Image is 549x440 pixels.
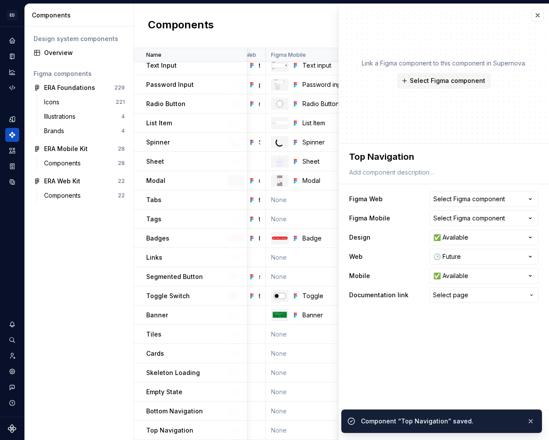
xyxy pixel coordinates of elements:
[32,11,130,20] div: Components
[5,317,19,331] div: Notifications
[146,215,161,223] p: Tags
[116,99,125,106] div: 221
[5,65,19,79] a: Analytics
[259,61,260,70] div: text input
[121,113,125,120] div: 4
[44,48,125,57] div: Overview
[272,311,288,319] img: Banner
[44,177,80,186] div: ERA Web Kit
[349,272,370,280] label: Mobile
[259,100,260,108] div: radio button
[429,287,539,303] button: Select page
[44,127,68,135] div: Brands
[5,34,19,48] a: Home
[5,128,19,142] a: Components
[148,18,214,34] h2: Components
[146,138,170,147] p: Spinner
[259,196,260,204] div: tab group
[146,253,162,262] p: Links
[146,234,169,243] p: Badges
[302,80,347,89] div: Password input
[433,291,468,299] span: Select page
[118,178,125,185] div: 22
[266,325,353,344] td: None
[266,190,353,210] td: None
[302,138,347,147] div: Spinner
[266,363,353,382] td: None
[349,214,390,223] label: Figma Mobile
[44,144,88,153] div: ERA Mobile Kit
[146,292,190,300] p: Toggle Switch
[266,402,353,421] td: None
[266,267,353,286] td: None
[433,214,505,223] div: Select Figma component
[146,176,165,185] p: Modal
[259,80,260,89] div: password input
[146,80,194,89] p: Password Input
[146,330,161,339] p: Tiles
[259,272,260,281] div: segmented button
[7,10,17,21] div: ED
[302,311,347,320] div: Banner
[274,137,285,148] img: Spinner
[259,176,260,185] div: modal
[347,149,537,165] textarea: Top Navigation
[259,215,260,223] div: tag
[349,195,383,203] label: Figma Web
[30,142,128,156] a: ERA Mobile Kit28
[5,349,19,363] a: Invite team
[146,388,182,396] p: Empty State
[266,248,353,267] td: None
[30,174,128,188] a: ERA Web Kit22
[146,52,161,58] p: Name
[397,73,491,89] button: Select Figma component
[302,292,347,300] div: Toggle
[121,127,125,134] div: 4
[41,95,128,109] a: Icons221
[146,407,203,416] p: Bottom Navigation
[259,292,260,300] div: toggle
[272,121,288,124] img: List Item
[5,49,19,63] a: Documentation
[266,421,353,440] td: None
[44,159,84,168] div: Components
[5,81,19,95] a: Code automation
[30,46,128,60] a: Overview
[429,191,539,207] button: Select Figma component
[30,81,128,95] a: ERA Foundations229
[5,144,19,158] a: Assets
[277,175,282,186] img: Modal
[5,175,19,189] a: Data sources
[349,291,408,299] label: Documentation link
[34,69,125,78] div: Figma components
[118,145,125,152] div: 28
[302,157,347,166] div: Sheet
[146,119,172,127] p: List Item
[44,83,95,92] div: ERA Foundations
[302,61,347,70] div: Text input
[272,237,288,240] img: Badge
[429,210,539,226] button: Select Figma component
[146,349,164,358] p: Cards
[5,380,19,394] button: Contact support
[8,424,17,433] svg: Supernova Logo
[41,156,128,170] a: Components28
[410,76,485,85] span: Select Figma component
[362,59,526,68] p: Link a Figma component to this component in Supernova.
[34,34,125,43] div: Design system components
[302,176,347,185] div: Modal
[44,112,79,121] div: Illustrations
[302,119,347,127] div: List Item
[361,417,520,426] div: Component “Top Navigation” saved.
[146,61,177,70] p: Text Input
[5,112,19,126] a: Design tokens
[146,272,203,281] p: Segmented Button
[274,99,285,109] img: Radio Button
